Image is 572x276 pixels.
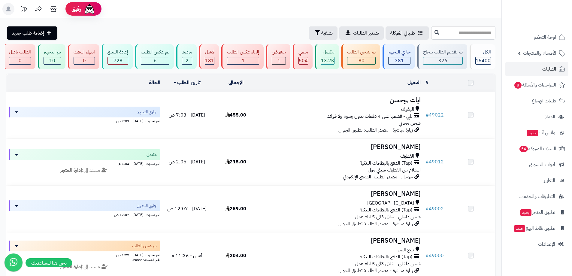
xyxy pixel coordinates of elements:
span: (Tap) الدفع بالبطاقات البنكية [360,253,412,260]
span: جوجل - مصدر الطلب: الموقع الإلكتروني [343,173,413,180]
div: انتهاء الوقت [74,49,95,56]
span: جديد [520,209,531,216]
span: شحن داخلي - خلال 3الى 5 ايام عمل [355,213,421,220]
span: 728 [113,57,123,64]
h3: [PERSON_NAME] [263,190,421,197]
div: 2 [182,57,192,64]
a: العملاء [505,110,568,124]
div: 326 [423,57,462,64]
span: [DATE] - 12:07 ص [167,205,207,212]
span: جديد [514,225,525,232]
div: جاري التجهيز [388,49,410,56]
a: الطلب باطل 0 [2,44,37,69]
div: ملغي [298,49,308,56]
span: رفيق [71,5,81,13]
a: مردود 2 [175,44,198,69]
a: إلغاء عكس الطلب 1 [220,44,265,69]
a: الطلبات [505,62,568,76]
a: الكل15400 [468,44,497,69]
div: تم تقديم الطلب بنجاح [423,49,463,56]
span: 259.00 [225,205,246,212]
div: مرفوض [272,49,286,56]
span: طلباتي المُوكلة [390,29,415,37]
a: انتهاء الوقت 0 [67,44,101,69]
a: الإعدادات [505,237,568,251]
span: # [425,111,429,119]
span: [GEOGRAPHIC_DATA] [367,200,414,207]
a: وآتس آبجديد [505,126,568,140]
div: 728 [108,57,128,64]
a: تم عكس الطلب 6 [134,44,175,69]
a: #49022 [425,111,444,119]
div: اخر تحديث: [DATE] - 7:03 ص [9,117,160,124]
span: جديد [527,130,538,136]
span: رقم الشحنة: 49000 [132,257,160,263]
span: الأقسام والمنتجات [523,49,556,57]
span: 215.00 [225,158,246,165]
div: فشل [205,49,214,56]
div: 80 [347,57,375,64]
img: logo-2.png [531,17,566,29]
span: زيارة مباشرة - مصدر الطلب: تطبيق الجوال [338,267,413,274]
a: مرفوض 1 [265,44,292,69]
a: جاري التجهيز 381 [381,44,416,69]
span: طلبات الإرجاع [532,97,556,105]
div: 381 [389,57,410,64]
a: لوحة التحكم [505,30,568,44]
span: شحن مجاني [399,120,421,127]
span: 54 [519,146,528,152]
span: أدوات التسويق [529,160,555,169]
span: إضافة طلب جديد [12,29,44,37]
a: مكتمل 13.2K [314,44,340,69]
span: جاري التجهيز [137,203,157,209]
div: اخر تحديث: [DATE] - 1:04 م [9,160,160,166]
span: 1 [277,57,280,64]
div: 1 [272,57,286,64]
span: زيارة مباشرة - مصدر الطلب: تطبيق الجوال [338,220,413,227]
div: 504 [299,57,308,64]
div: اخر تحديث: [DATE] - 12:07 ص [9,211,160,217]
span: [DATE] - 2:05 ص [169,158,205,165]
a: العميل [407,79,421,86]
a: تصدير الطلبات [339,26,384,40]
div: 0 [9,57,31,64]
div: اخر تحديث: [DATE] - 1:22 ص [9,251,160,258]
span: # [425,252,429,259]
div: مردود [182,49,192,56]
div: مكتمل [321,49,334,56]
a: المراجعات والأسئلة8 [505,78,568,92]
div: تم عكس الطلب [141,49,169,56]
span: 8 [514,82,522,89]
span: 2 [186,57,189,64]
span: المراجعات والأسئلة [514,81,556,89]
span: أمس - 11:36 م [171,252,202,259]
span: 181 [205,57,214,64]
h3: [PERSON_NAME] [263,237,421,244]
a: تحديثات المنصة [16,3,31,17]
span: تطبيق المتجر [520,208,555,217]
a: طلبات الإرجاع [505,94,568,108]
span: 381 [395,57,404,64]
a: ملغي 504 [292,44,314,69]
a: طلباتي المُوكلة [386,26,429,40]
div: تم شحن الطلب [347,49,376,56]
a: أدوات التسويق [505,157,568,172]
a: # [425,79,428,86]
a: #49002 [425,205,444,212]
a: الحالة [149,79,160,86]
span: 15400 [476,57,491,64]
div: 13180 [321,57,334,64]
span: 0 [83,57,86,64]
span: الطلبات [542,65,556,73]
a: تاريخ الطلب [174,79,201,86]
span: [DATE] - 7:03 ص [169,111,205,119]
strong: إدارة المتجر [60,167,82,174]
div: إعادة المبلغ [107,49,128,56]
span: التقارير [544,176,555,185]
div: 6 [141,57,169,64]
strong: إدارة المتجر [60,263,82,270]
span: التطبيقات والخدمات [519,192,555,201]
a: #49000 [425,252,444,259]
a: السلات المتروكة54 [505,141,568,156]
